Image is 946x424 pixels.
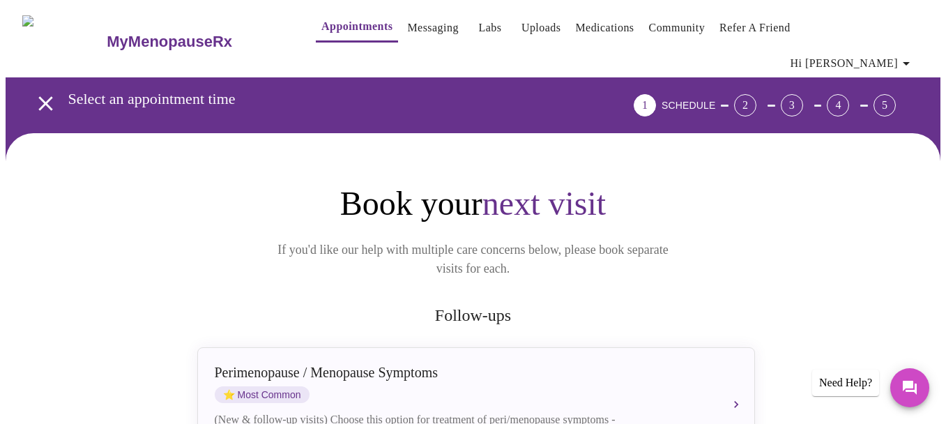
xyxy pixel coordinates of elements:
button: Messages [890,368,929,407]
span: next visit [482,185,606,222]
div: 1 [634,94,656,116]
div: 2 [734,94,756,116]
button: Refer a Friend [714,14,796,42]
button: Appointments [316,13,398,43]
h2: Follow-ups [194,306,752,325]
button: Labs [468,14,512,42]
button: Hi [PERSON_NAME] [785,50,920,77]
h3: Select an appointment time [68,90,556,108]
button: Community [643,14,711,42]
a: Messaging [407,18,458,38]
a: Labs [478,18,501,38]
div: Perimenopause / Menopause Symptoms [215,365,710,381]
a: Medications [575,18,634,38]
a: Uploads [521,18,561,38]
div: 4 [827,94,849,116]
p: If you'd like our help with multiple care concerns below, please book separate visits for each. [259,241,688,278]
h3: MyMenopauseRx [107,33,232,51]
button: Uploads [516,14,567,42]
span: Most Common [215,386,310,403]
a: MyMenopauseRx [105,17,288,66]
span: Hi [PERSON_NAME] [791,54,915,73]
div: 3 [781,94,803,116]
span: star [223,389,235,400]
div: Need Help? [812,370,879,396]
div: 5 [873,94,896,116]
a: Refer a Friend [719,18,791,38]
img: MyMenopauseRx Logo [22,15,105,68]
a: Appointments [321,17,392,36]
h1: Book your [194,183,752,224]
span: SCHEDULE [662,100,715,111]
button: Medications [570,14,639,42]
button: open drawer [25,83,66,124]
a: Community [649,18,705,38]
button: Messaging [402,14,464,42]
